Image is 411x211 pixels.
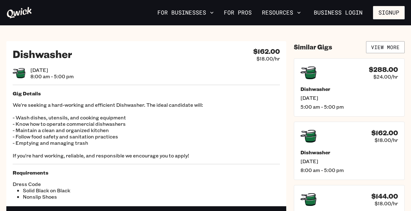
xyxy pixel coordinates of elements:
[300,95,398,101] span: [DATE]
[23,187,146,194] li: Solid Black on Black
[221,7,254,18] a: For Pros
[300,104,398,110] span: 5:00 am - 5:00 pm
[373,74,398,80] span: $24.00/hr
[13,102,280,159] p: We're seeking a hard-working and efficient Dishwasher. The ideal candidate will: - Wash dishes, u...
[366,41,405,53] a: View More
[13,181,146,187] span: Dress Code
[369,66,398,74] h4: $288.00
[294,122,405,180] a: $162.00$18.00/hrDishwasher[DATE]8:00 am - 5:00 pm
[375,137,398,143] span: $18.00/hr
[373,6,405,19] button: Signup
[30,67,74,73] span: [DATE]
[23,194,146,200] li: Nonslip Shoes
[256,55,280,62] span: $18.00/hr
[300,158,398,164] span: [DATE]
[155,7,216,18] button: For Businesses
[13,48,72,60] h2: Dishwasher
[294,58,405,117] a: $288.00$24.00/hrDishwasher[DATE]5:00 am - 5:00 pm
[300,86,398,92] h5: Dishwasher
[375,200,398,207] span: $18.00/hr
[300,149,398,156] h5: Dishwasher
[259,7,303,18] button: Resources
[13,90,280,97] h5: Gig Details
[253,48,280,55] h4: $162.00
[300,167,398,173] span: 8:00 am - 5:00 pm
[308,6,368,19] a: Business Login
[371,129,398,137] h4: $162.00
[30,73,74,80] span: 8:00 am - 5:00 pm
[371,192,398,200] h4: $144.00
[294,43,332,51] h4: Similar Gigs
[13,169,280,176] h5: Requirements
